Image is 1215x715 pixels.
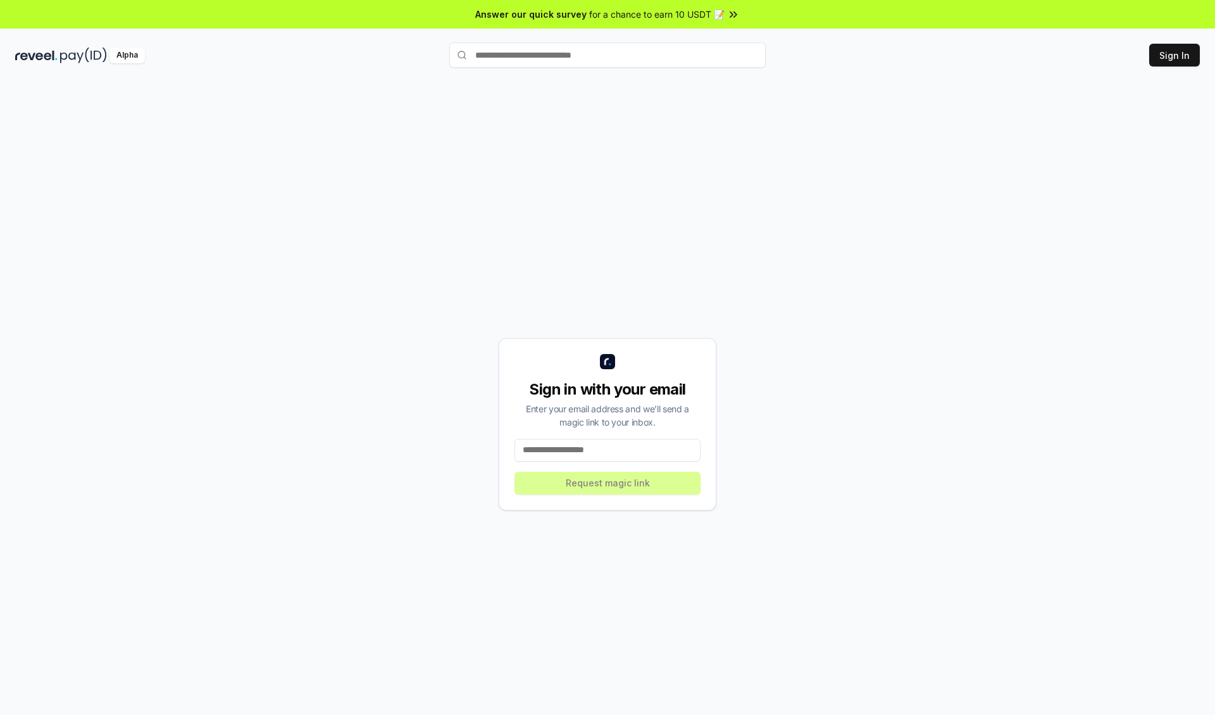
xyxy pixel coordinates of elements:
img: reveel_dark [15,47,58,63]
div: Enter your email address and we’ll send a magic link to your inbox. [514,402,701,429]
img: logo_small [600,354,615,369]
div: Alpha [109,47,145,63]
span: Answer our quick survey [475,8,587,21]
button: Sign In [1149,44,1200,66]
div: Sign in with your email [514,379,701,400]
span: for a chance to earn 10 USDT 📝 [589,8,725,21]
img: pay_id [60,47,107,63]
